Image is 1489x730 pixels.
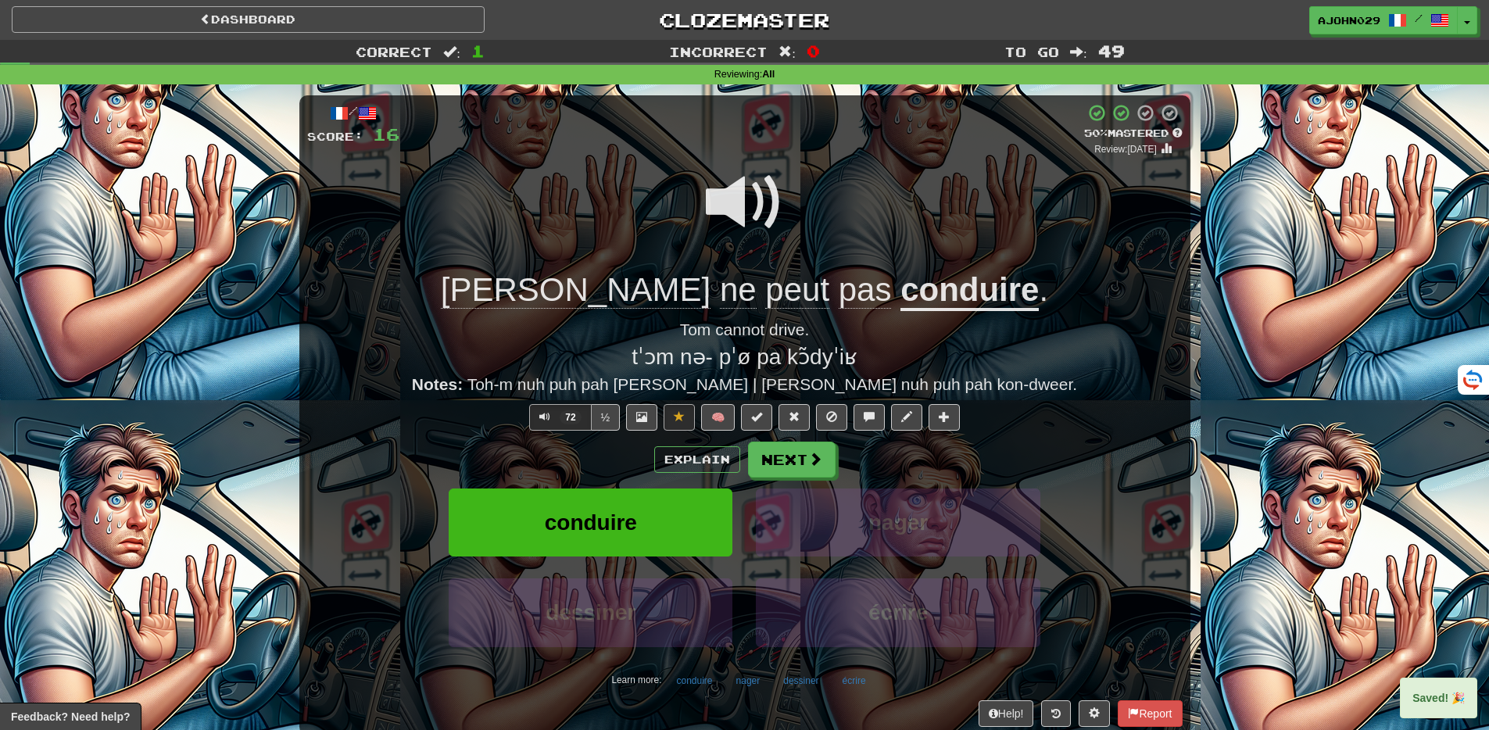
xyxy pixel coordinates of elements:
[1415,13,1423,23] span: /
[1041,700,1071,727] button: Round history (alt+y)
[412,375,463,393] strong: Notes:
[1098,41,1125,60] span: 49
[664,404,695,431] button: Unfavorite sentence (alt+f)
[654,446,740,473] button: Explain
[741,404,772,431] button: Set this sentence to 100% Mastered (alt+m)
[868,600,928,624] span: écrire
[1309,6,1458,34] a: Ajohn029 /
[611,675,661,685] small: Learn more:
[807,41,820,60] span: 0
[591,404,621,431] button: ½
[669,44,768,59] span: Incorrect
[526,404,621,431] div: Text-to-speech controls
[775,669,827,692] button: dessiner
[1084,127,1183,141] div: Mastered
[545,510,637,535] span: conduire
[529,404,592,431] button: 72
[779,45,796,59] span: :
[900,271,1039,311] u: conduire
[443,45,460,59] span: :
[868,510,928,535] span: nager
[756,578,1040,646] button: écrire
[834,669,875,692] button: écrire
[854,404,885,431] button: Discuss sentence (alt+u)
[1070,45,1087,59] span: :
[560,410,581,424] span: 72
[668,669,721,692] button: conduire
[839,271,892,309] span: pas
[728,669,769,692] button: nager
[720,271,757,309] span: ne
[1118,700,1182,727] button: Report
[307,130,363,143] span: Score:
[929,404,960,431] button: Add to collection (alt+a)
[356,44,432,59] span: Correct
[748,442,836,478] button: Next
[373,124,399,144] span: 16
[471,41,485,60] span: 1
[765,271,829,309] span: peut
[816,404,847,431] button: Ignore sentence (alt+i)
[441,271,710,309] span: [PERSON_NAME]
[1400,678,1477,718] div: Saved! 🎉
[891,404,922,431] button: Edit sentence (alt+d)
[979,700,1034,727] button: Help!
[1084,127,1108,139] span: 50 %
[1004,44,1059,59] span: To go
[1318,13,1380,27] span: Ajohn029
[779,404,810,431] button: Reset to 0% Mastered (alt+r)
[449,578,732,646] button: dessiner
[626,404,657,431] button: Show image (alt+x)
[1039,271,1048,308] span: .
[701,404,735,431] button: 🧠
[12,6,485,33] a: Dashboard
[1094,144,1157,155] small: Review: [DATE]
[756,488,1040,556] button: nager
[546,600,635,624] span: dessiner
[307,318,1183,342] div: Tom cannot drive.
[11,709,130,725] span: Open feedback widget
[508,6,981,34] a: Clozemaster
[307,342,1183,373] div: tˈɔm nə- pˈø pa kɔ̃dyˈiʁ
[762,69,775,80] strong: All
[307,103,399,123] div: /
[307,373,1183,396] div: Toh-m nuh puh pah [PERSON_NAME] | [PERSON_NAME] nuh puh pah kon-dweer.
[449,488,732,556] button: conduire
